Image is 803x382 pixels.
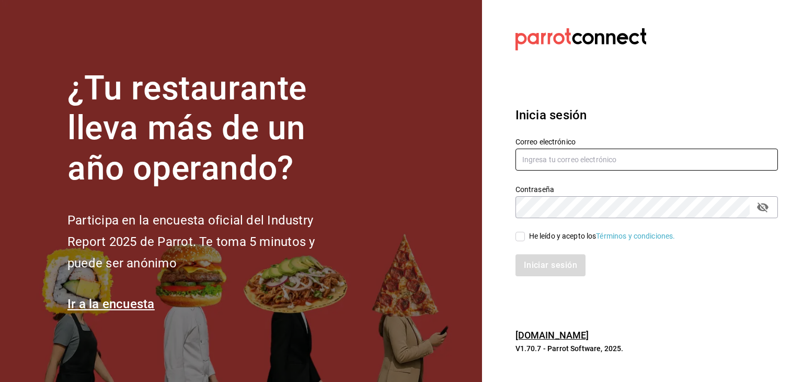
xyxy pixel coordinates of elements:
[515,149,778,171] input: Ingresa tu correo electrónico
[515,138,778,145] label: Correo electrónico
[67,210,350,274] h2: Participa en la encuesta oficial del Industry Report 2025 de Parrot. Te toma 5 minutos y puede se...
[754,198,772,216] button: passwordField
[529,231,675,242] div: He leído y acepto los
[515,106,778,125] h3: Inicia sesión
[596,232,675,240] a: Términos y condiciones.
[515,343,778,354] p: V1.70.7 - Parrot Software, 2025.
[67,69,350,189] h1: ¿Tu restaurante lleva más de un año operando?
[515,330,589,341] a: [DOMAIN_NAME]
[67,297,155,311] a: Ir a la encuesta
[515,185,778,193] label: Contraseña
